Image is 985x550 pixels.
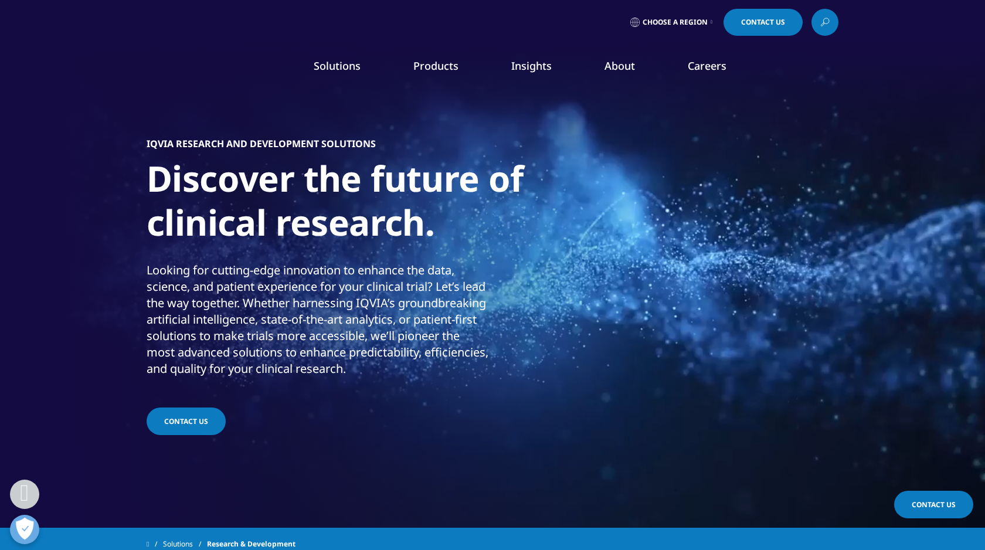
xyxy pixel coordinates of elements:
h5: IQVIA RESEARCH AND DEVELOPMENT SOLUTIONS [147,138,376,150]
button: Open Preferences [10,515,39,544]
span: Choose a Region [643,18,708,27]
a: Solutions [314,59,361,73]
a: Products [413,59,458,73]
a: Insights [511,59,552,73]
span: Contact Us [741,19,785,26]
p: Looking for cutting-edge innovation to enhance the data, science, and patient experience for your... [147,262,490,384]
h1: Discover the future of clinical research. [147,157,586,252]
a: Contact Us [724,9,803,36]
a: About [604,59,635,73]
nav: Primary [245,41,838,96]
span: Contact Us [164,416,208,426]
a: Contact Us [147,408,226,435]
a: Contact Us [894,491,973,518]
span: Contact Us [912,500,956,510]
a: Careers [688,59,726,73]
